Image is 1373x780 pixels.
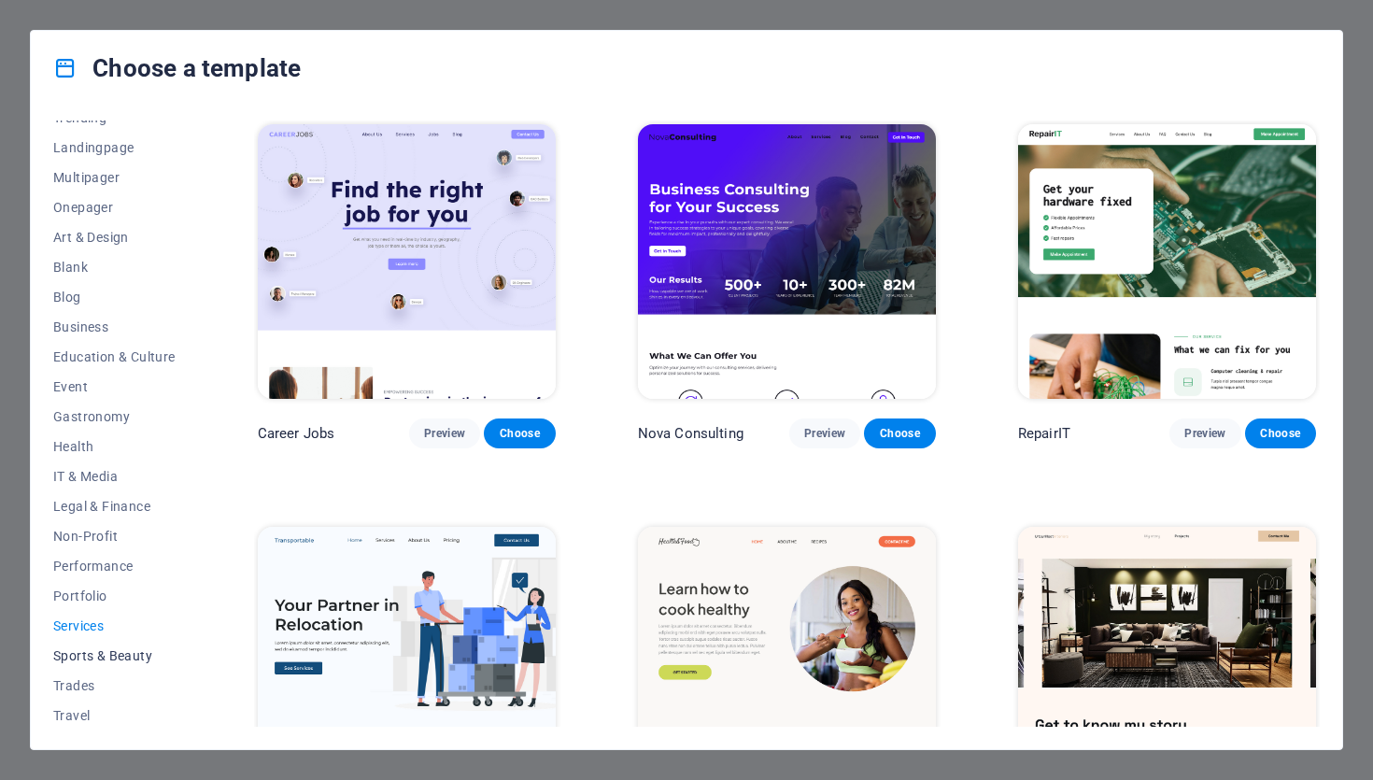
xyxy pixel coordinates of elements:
span: Choose [1260,426,1301,441]
span: Art & Design [53,230,176,245]
button: Multipager [53,163,176,192]
button: Blog [53,282,176,312]
button: Choose [484,418,555,448]
span: Event [53,379,176,394]
span: Trades [53,678,176,693]
span: Portfolio [53,589,176,603]
img: RepairIT [1018,124,1316,399]
span: IT & Media [53,469,176,484]
button: Legal & Finance [53,491,176,521]
button: Sports & Beauty [53,641,176,671]
button: Portfolio [53,581,176,611]
button: Education & Culture [53,342,176,372]
span: Preview [1184,426,1225,441]
button: Landingpage [53,133,176,163]
span: Multipager [53,170,176,185]
span: Education & Culture [53,349,176,364]
p: Career Jobs [258,424,335,443]
button: Art & Design [53,222,176,252]
button: Business [53,312,176,342]
button: Preview [1169,418,1240,448]
button: Preview [789,418,860,448]
button: IT & Media [53,461,176,491]
button: Performance [53,551,176,581]
span: Choose [879,426,920,441]
p: RepairIT [1018,424,1070,443]
button: Blank [53,252,176,282]
span: Performance [53,559,176,574]
button: Services [53,611,176,641]
button: Trades [53,671,176,701]
span: Blank [53,260,176,275]
button: Gastronomy [53,402,176,432]
span: Landingpage [53,140,176,155]
img: Nova Consulting [638,124,936,399]
p: Nova Consulting [638,424,743,443]
span: Blog [53,290,176,305]
span: Choose [499,426,540,441]
button: Non-Profit [53,521,176,551]
span: Preview [804,426,845,441]
img: Career Jobs [258,124,556,399]
button: Travel [53,701,176,730]
span: Gastronomy [53,409,176,424]
h4: Choose a template [53,53,301,83]
span: Legal & Finance [53,499,176,514]
span: Onepager [53,200,176,215]
span: Sports & Beauty [53,648,176,663]
span: Non-Profit [53,529,176,544]
button: Onepager [53,192,176,222]
button: Choose [864,418,935,448]
button: Health [53,432,176,461]
button: Choose [1245,418,1316,448]
button: Event [53,372,176,402]
span: Health [53,439,176,454]
button: Preview [409,418,480,448]
span: Services [53,618,176,633]
span: Travel [53,708,176,723]
span: Business [53,319,176,334]
span: Preview [424,426,465,441]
